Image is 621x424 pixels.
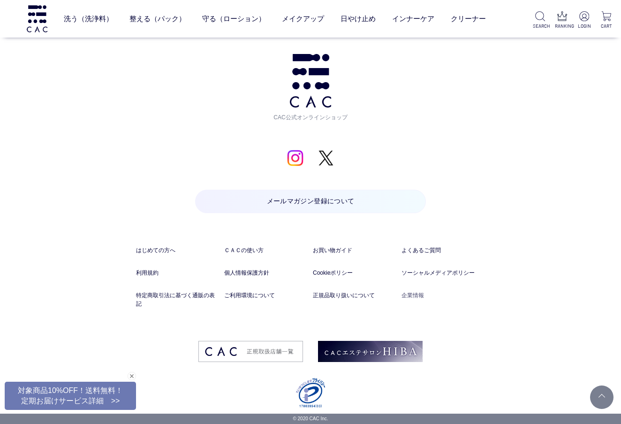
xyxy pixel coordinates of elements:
[401,269,485,277] a: ソーシャルメディアポリシー
[599,11,613,30] a: CART
[224,269,308,277] a: 個人情報保護方針
[313,269,397,277] a: Cookieポリシー
[202,7,265,31] a: 守る（ローション）
[533,11,547,30] a: SEARCH
[136,269,220,277] a: 利用規約
[401,246,485,254] a: よくあるご質問
[451,7,486,31] a: クリーナー
[271,54,350,122] a: CAC公式オンラインショップ
[318,341,423,362] img: footer_image02.png
[341,7,376,31] a: 日やけ止め
[555,11,569,30] a: RANKING
[198,341,303,362] img: footer_image03.png
[577,11,591,30] a: LOGIN
[129,7,186,31] a: 整える（パック）
[555,23,569,30] p: RANKING
[599,23,613,30] p: CART
[282,7,324,31] a: メイクアップ
[224,246,308,254] a: ＣＡＣの使い方
[136,246,220,254] a: はじめての方へ
[271,108,350,122] span: CAC公式オンラインショップ
[224,291,308,300] a: ご利用環境について
[401,291,485,300] a: 企業情報
[313,291,397,300] a: 正規品取り扱いについて
[313,246,397,254] a: お買い物ガイド
[533,23,547,30] p: SEARCH
[25,5,49,32] img: logo
[195,190,426,213] a: メールマガジン登録について
[136,291,220,308] a: 特定商取引法に基づく通販の表記
[577,23,591,30] p: LOGIN
[392,7,434,31] a: インナーケア
[64,7,113,31] a: 洗う（洗浄料）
